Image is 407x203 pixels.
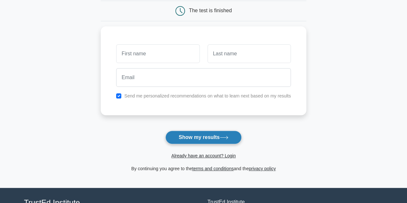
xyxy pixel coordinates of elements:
div: By continuing you agree to the and the [97,165,310,172]
button: Show my results [165,131,241,144]
input: Last name [208,44,291,63]
input: First name [116,44,199,63]
a: terms and conditions [192,166,234,171]
label: Send me personalized recommendations on what to learn next based on my results [124,93,291,98]
a: privacy policy [249,166,276,171]
a: Already have an account? Login [171,153,236,158]
div: The test is finished [189,8,232,13]
input: Email [116,68,291,87]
